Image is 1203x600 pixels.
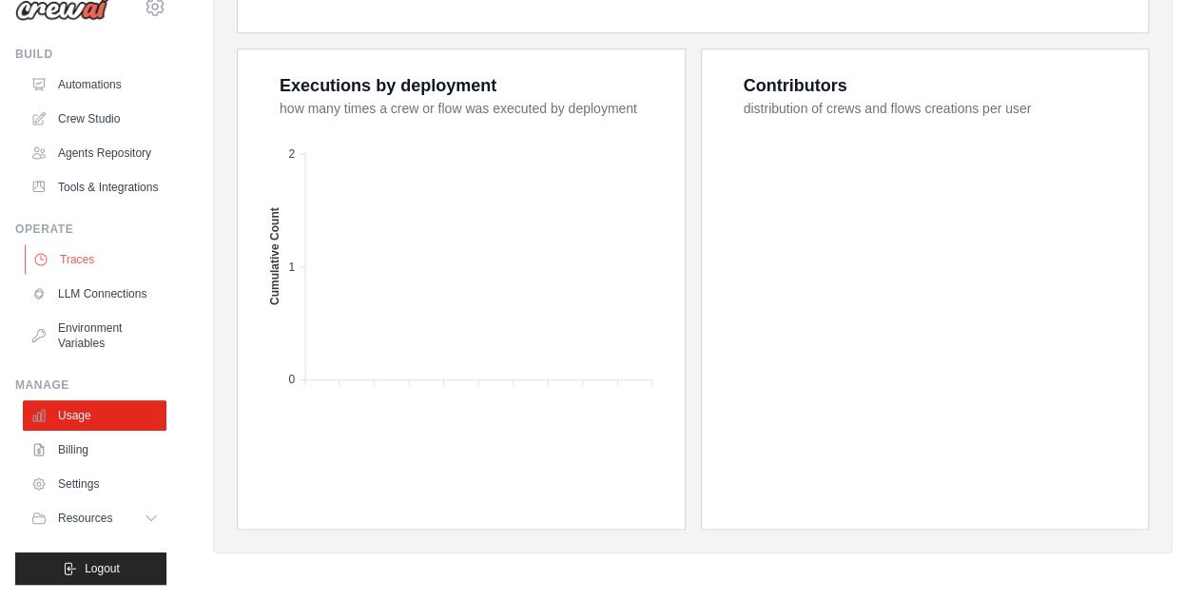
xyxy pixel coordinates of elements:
[280,99,662,118] dt: how many times a crew or flow was executed by deployment
[25,244,168,275] a: Traces
[23,435,166,465] a: Billing
[23,400,166,431] a: Usage
[288,261,295,274] tspan: 1
[23,313,166,358] a: Environment Variables
[15,377,166,393] div: Manage
[15,552,166,585] button: Logout
[15,47,166,62] div: Build
[15,222,166,237] div: Operate
[23,469,166,499] a: Settings
[23,69,166,100] a: Automations
[744,72,847,99] div: Contributors
[23,172,166,203] a: Tools & Integrations
[85,561,120,576] span: Logout
[288,373,295,386] tspan: 0
[744,99,1126,118] dt: distribution of crews and flows creations per user
[23,104,166,134] a: Crew Studio
[288,147,295,161] tspan: 2
[280,72,496,99] div: Executions by deployment
[268,207,281,305] text: Cumulative Count
[23,138,166,168] a: Agents Repository
[58,511,112,526] span: Resources
[23,279,166,309] a: LLM Connections
[23,503,166,533] button: Resources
